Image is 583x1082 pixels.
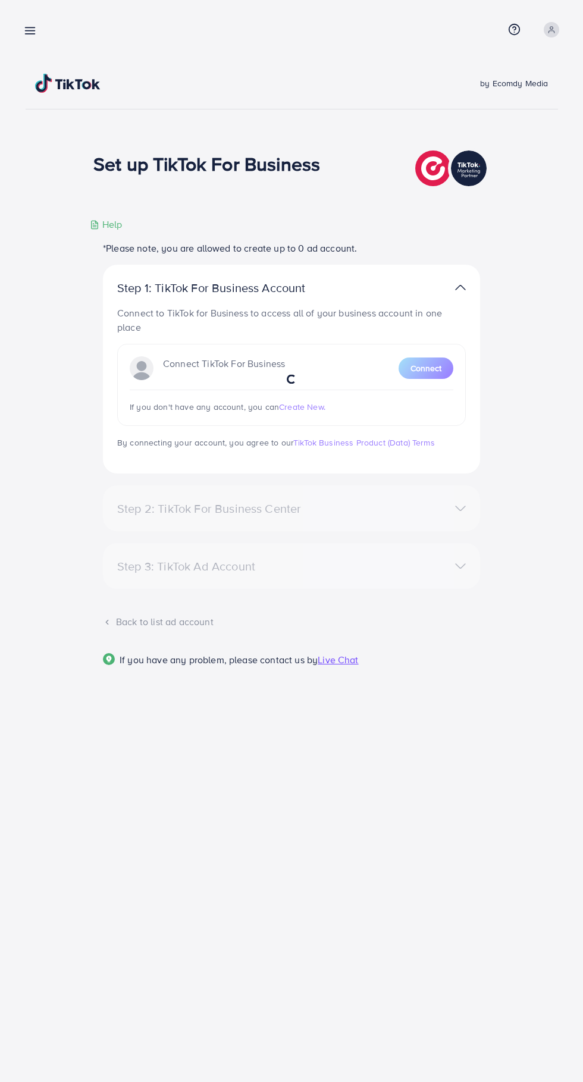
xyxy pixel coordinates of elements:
[103,615,480,629] div: Back to list ad account
[103,241,480,255] p: *Please note, you are allowed to create up to 0 ad account.
[117,281,343,295] p: Step 1: TikTok For Business Account
[90,218,123,231] div: Help
[318,653,358,666] span: Live Chat
[93,152,320,175] h1: Set up TikTok For Business
[480,77,548,89] span: by Ecomdy Media
[35,74,101,93] img: TikTok
[103,653,115,665] img: Popup guide
[455,279,466,296] img: TikTok partner
[415,148,490,189] img: TikTok partner
[120,653,318,666] span: If you have any problem, please contact us by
